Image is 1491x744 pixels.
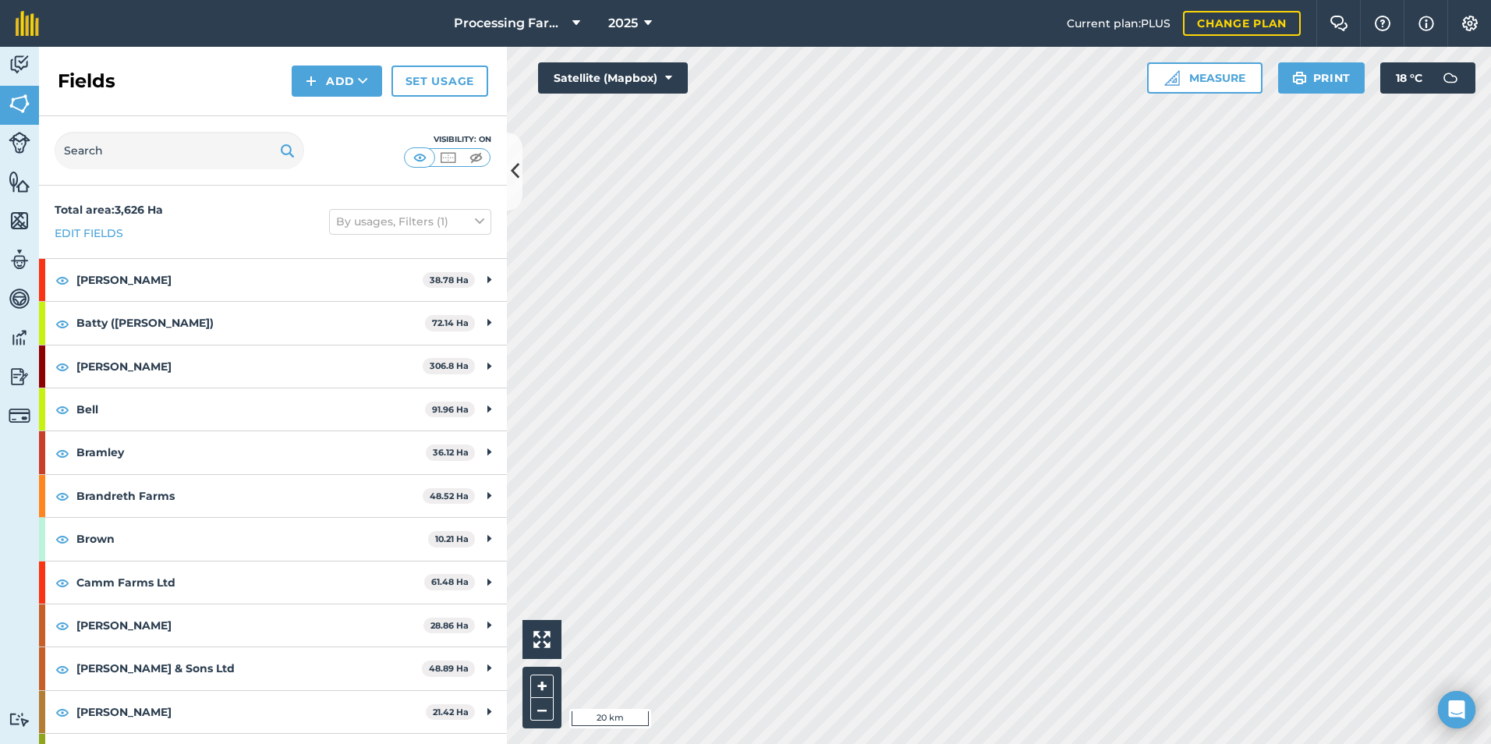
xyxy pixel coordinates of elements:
strong: Bramley [76,431,426,473]
span: 18 ° C [1396,62,1422,94]
strong: Batty ([PERSON_NAME]) [76,302,425,344]
strong: 28.86 Ha [430,620,469,631]
img: svg+xml;base64,PHN2ZyB4bWxucz0iaHR0cDovL3d3dy53My5vcmcvMjAwMC9zdmciIHdpZHRoPSIxOCIgaGVpZ2h0PSIyNC... [55,703,69,721]
button: Satellite (Mapbox) [538,62,688,94]
img: svg+xml;base64,PHN2ZyB4bWxucz0iaHR0cDovL3d3dy53My5vcmcvMjAwMC9zdmciIHdpZHRoPSIxOCIgaGVpZ2h0PSIyNC... [55,357,69,376]
strong: [PERSON_NAME] [76,691,426,733]
img: Four arrows, one pointing top left, one top right, one bottom right and the last bottom left [533,631,551,648]
button: By usages, Filters (1) [329,209,491,234]
h2: Fields [58,69,115,94]
strong: 91.96 Ha [432,404,469,415]
img: svg+xml;base64,PD94bWwgdmVyc2lvbj0iMS4wIiBlbmNvZGluZz0idXRmLTgiPz4KPCEtLSBHZW5lcmF0b3I6IEFkb2JlIE... [1435,62,1466,94]
img: A question mark icon [1373,16,1392,31]
img: svg+xml;base64,PD94bWwgdmVyc2lvbj0iMS4wIiBlbmNvZGluZz0idXRmLTgiPz4KPCEtLSBHZW5lcmF0b3I6IEFkb2JlIE... [9,53,30,76]
strong: 10.21 Ha [435,533,469,544]
strong: 21.42 Ha [433,707,469,717]
strong: [PERSON_NAME] [76,345,423,388]
div: Open Intercom Messenger [1438,691,1475,728]
strong: 61.48 Ha [431,576,469,587]
img: svg+xml;base64,PHN2ZyB4bWxucz0iaHR0cDovL3d3dy53My5vcmcvMjAwMC9zdmciIHdpZHRoPSIxOSIgaGVpZ2h0PSIyNC... [280,141,295,160]
div: Brandreth Farms48.52 Ha [39,475,507,517]
a: Change plan [1183,11,1301,36]
span: Current plan : PLUS [1067,15,1170,32]
img: svg+xml;base64,PD94bWwgdmVyc2lvbj0iMS4wIiBlbmNvZGluZz0idXRmLTgiPz4KPCEtLSBHZW5lcmF0b3I6IEFkb2JlIE... [9,132,30,154]
strong: Brandreth Farms [76,475,423,517]
img: svg+xml;base64,PHN2ZyB4bWxucz0iaHR0cDovL3d3dy53My5vcmcvMjAwMC9zdmciIHdpZHRoPSI1NiIgaGVpZ2h0PSI2MC... [9,92,30,115]
strong: 48.89 Ha [429,663,469,674]
img: svg+xml;base64,PHN2ZyB4bWxucz0iaHR0cDovL3d3dy53My5vcmcvMjAwMC9zdmciIHdpZHRoPSI1MCIgaGVpZ2h0PSI0MC... [410,150,430,165]
div: Camm Farms Ltd61.48 Ha [39,562,507,604]
img: svg+xml;base64,PHN2ZyB4bWxucz0iaHR0cDovL3d3dy53My5vcmcvMjAwMC9zdmciIHdpZHRoPSI1NiIgaGVpZ2h0PSI2MC... [9,170,30,193]
button: – [530,698,554,721]
strong: Brown [76,518,428,560]
img: svg+xml;base64,PHN2ZyB4bWxucz0iaHR0cDovL3d3dy53My5vcmcvMjAwMC9zdmciIHdpZHRoPSIxOCIgaGVpZ2h0PSIyNC... [55,616,69,635]
div: Bell91.96 Ha [39,388,507,430]
span: 2025 [608,14,638,33]
img: svg+xml;base64,PD94bWwgdmVyc2lvbj0iMS4wIiBlbmNvZGluZz0idXRmLTgiPz4KPCEtLSBHZW5lcmF0b3I6IEFkb2JlIE... [9,365,30,388]
img: svg+xml;base64,PHN2ZyB4bWxucz0iaHR0cDovL3d3dy53My5vcmcvMjAwMC9zdmciIHdpZHRoPSIxOCIgaGVpZ2h0PSIyNC... [55,271,69,289]
img: svg+xml;base64,PD94bWwgdmVyc2lvbj0iMS4wIiBlbmNvZGluZz0idXRmLTgiPz4KPCEtLSBHZW5lcmF0b3I6IEFkb2JlIE... [9,405,30,427]
strong: 48.52 Ha [430,491,469,501]
strong: Total area : 3,626 Ha [55,203,163,217]
img: svg+xml;base64,PHN2ZyB4bWxucz0iaHR0cDovL3d3dy53My5vcmcvMjAwMC9zdmciIHdpZHRoPSIxOCIgaGVpZ2h0PSIyNC... [55,660,69,678]
strong: [PERSON_NAME] [76,604,423,647]
img: svg+xml;base64,PHN2ZyB4bWxucz0iaHR0cDovL3d3dy53My5vcmcvMjAwMC9zdmciIHdpZHRoPSIxOCIgaGVpZ2h0PSIyNC... [55,487,69,505]
div: [PERSON_NAME] & Sons Ltd48.89 Ha [39,647,507,689]
span: Processing Farms [454,14,566,33]
strong: [PERSON_NAME] & Sons Ltd [76,647,422,689]
img: fieldmargin Logo [16,11,39,36]
strong: Camm Farms Ltd [76,562,424,604]
strong: 38.78 Ha [430,275,469,285]
a: Set usage [391,66,488,97]
div: Bramley36.12 Ha [39,431,507,473]
img: svg+xml;base64,PD94bWwgdmVyc2lvbj0iMS4wIiBlbmNvZGluZz0idXRmLTgiPz4KPCEtLSBHZW5lcmF0b3I6IEFkb2JlIE... [9,287,30,310]
button: Print [1278,62,1365,94]
img: svg+xml;base64,PHN2ZyB4bWxucz0iaHR0cDovL3d3dy53My5vcmcvMjAwMC9zdmciIHdpZHRoPSIxOCIgaGVpZ2h0PSIyNC... [55,314,69,333]
img: svg+xml;base64,PHN2ZyB4bWxucz0iaHR0cDovL3d3dy53My5vcmcvMjAwMC9zdmciIHdpZHRoPSIxNCIgaGVpZ2h0PSIyNC... [306,72,317,90]
img: svg+xml;base64,PHN2ZyB4bWxucz0iaHR0cDovL3d3dy53My5vcmcvMjAwMC9zdmciIHdpZHRoPSIxOCIgaGVpZ2h0PSIyNC... [55,444,69,462]
div: [PERSON_NAME]21.42 Ha [39,691,507,733]
strong: 36.12 Ha [433,447,469,458]
button: 18 °C [1380,62,1475,94]
img: svg+xml;base64,PHN2ZyB4bWxucz0iaHR0cDovL3d3dy53My5vcmcvMjAwMC9zdmciIHdpZHRoPSIxOCIgaGVpZ2h0PSIyNC... [55,530,69,548]
img: svg+xml;base64,PD94bWwgdmVyc2lvbj0iMS4wIiBlbmNvZGluZz0idXRmLTgiPz4KPCEtLSBHZW5lcmF0b3I6IEFkb2JlIE... [9,248,30,271]
strong: Bell [76,388,425,430]
input: Search [55,132,304,169]
img: svg+xml;base64,PD94bWwgdmVyc2lvbj0iMS4wIiBlbmNvZGluZz0idXRmLTgiPz4KPCEtLSBHZW5lcmF0b3I6IEFkb2JlIE... [9,712,30,727]
img: svg+xml;base64,PHN2ZyB4bWxucz0iaHR0cDovL3d3dy53My5vcmcvMjAwMC9zdmciIHdpZHRoPSI1MCIgaGVpZ2h0PSI0MC... [438,150,458,165]
div: [PERSON_NAME]306.8 Ha [39,345,507,388]
button: Measure [1147,62,1263,94]
strong: [PERSON_NAME] [76,259,423,301]
div: Batty ([PERSON_NAME])72.14 Ha [39,302,507,344]
img: svg+xml;base64,PHN2ZyB4bWxucz0iaHR0cDovL3d3dy53My5vcmcvMjAwMC9zdmciIHdpZHRoPSIxNyIgaGVpZ2h0PSIxNy... [1418,14,1434,33]
a: Edit fields [55,225,123,242]
strong: 306.8 Ha [430,360,469,371]
strong: 72.14 Ha [432,317,469,328]
img: Two speech bubbles overlapping with the left bubble in the forefront [1330,16,1348,31]
div: Brown10.21 Ha [39,518,507,560]
img: svg+xml;base64,PD94bWwgdmVyc2lvbj0iMS4wIiBlbmNvZGluZz0idXRmLTgiPz4KPCEtLSBHZW5lcmF0b3I6IEFkb2JlIE... [9,326,30,349]
div: Visibility: On [404,133,491,146]
img: svg+xml;base64,PHN2ZyB4bWxucz0iaHR0cDovL3d3dy53My5vcmcvMjAwMC9zdmciIHdpZHRoPSIxOCIgaGVpZ2h0PSIyNC... [55,400,69,419]
img: svg+xml;base64,PHN2ZyB4bWxucz0iaHR0cDovL3d3dy53My5vcmcvMjAwMC9zdmciIHdpZHRoPSIxOSIgaGVpZ2h0PSIyNC... [1292,69,1307,87]
div: [PERSON_NAME]28.86 Ha [39,604,507,647]
button: Add [292,66,382,97]
button: + [530,675,554,698]
img: A cog icon [1461,16,1479,31]
img: svg+xml;base64,PHN2ZyB4bWxucz0iaHR0cDovL3d3dy53My5vcmcvMjAwMC9zdmciIHdpZHRoPSI1NiIgaGVpZ2h0PSI2MC... [9,209,30,232]
img: svg+xml;base64,PHN2ZyB4bWxucz0iaHR0cDovL3d3dy53My5vcmcvMjAwMC9zdmciIHdpZHRoPSI1MCIgaGVpZ2h0PSI0MC... [466,150,486,165]
img: svg+xml;base64,PHN2ZyB4bWxucz0iaHR0cDovL3d3dy53My5vcmcvMjAwMC9zdmciIHdpZHRoPSIxOCIgaGVpZ2h0PSIyNC... [55,573,69,592]
div: [PERSON_NAME]38.78 Ha [39,259,507,301]
img: Ruler icon [1164,70,1180,86]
